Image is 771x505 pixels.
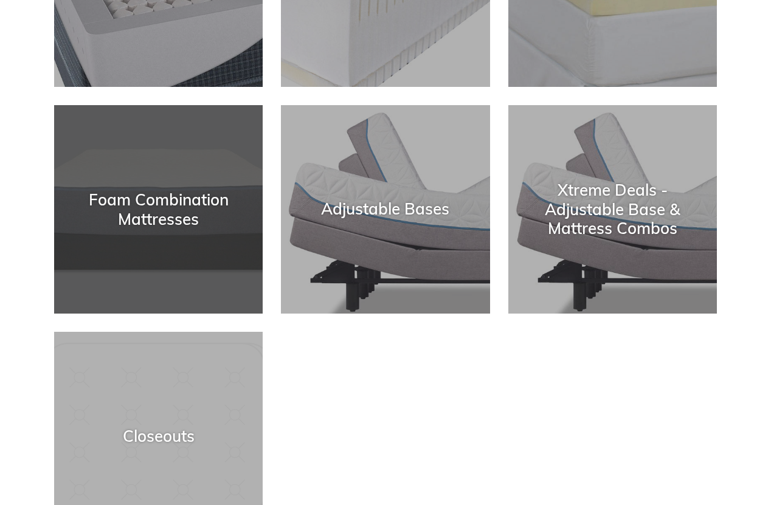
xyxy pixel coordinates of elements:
a: Xtreme Deals - Adjustable Base & Mattress Combos [508,105,717,314]
div: Foam Combination Mattresses [54,190,263,228]
a: Adjustable Bases [281,105,489,314]
div: Xtreme Deals - Adjustable Base & Mattress Combos [508,181,717,238]
a: Foam Combination Mattresses [54,105,263,314]
div: Closeouts [54,427,263,445]
div: Adjustable Bases [281,200,489,219]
